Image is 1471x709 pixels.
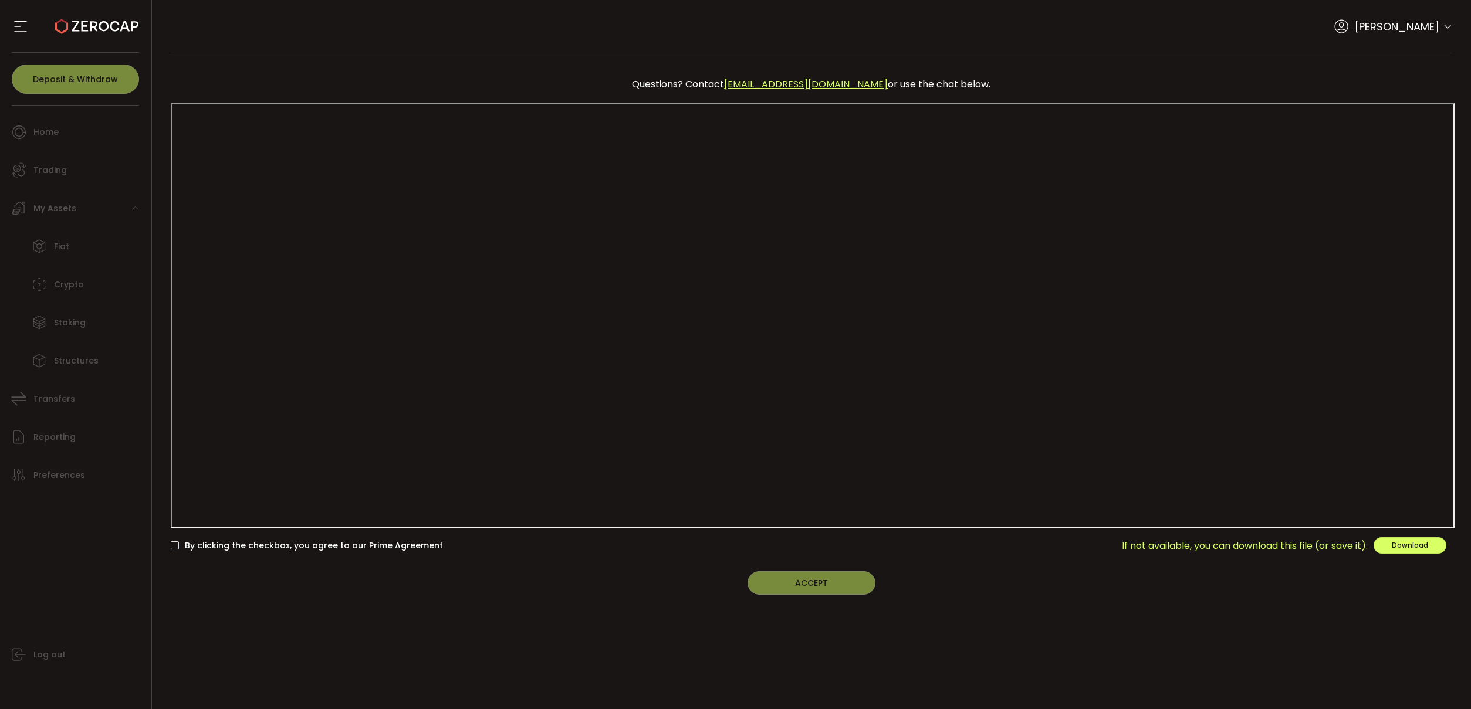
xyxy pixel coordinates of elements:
div: Questions? Contact or use the chat below. [177,71,1447,97]
button: Deposit & Withdraw [12,65,139,94]
button: ACCEPT [748,571,875,595]
span: Log out [33,646,66,663]
span: [PERSON_NAME] [1355,19,1439,35]
span: Deposit & Withdraw [33,75,118,83]
span: Fiat [54,238,69,255]
span: Download [1392,540,1428,550]
span: Transfers [33,391,75,408]
span: Preferences [33,467,85,484]
span: If not available, you can download this file (or save it). [1122,538,1368,553]
span: Reporting [33,429,76,446]
span: Structures [54,352,99,369]
span: Staking [54,314,86,331]
span: Home [33,124,59,141]
button: Download [1374,537,1446,554]
a: [EMAIL_ADDRESS][DOMAIN_NAME] [724,77,888,91]
span: Trading [33,162,67,179]
span: Crypto [54,276,84,293]
span: By clicking the checkbox, you agree to our Prime Agreement [179,540,443,551]
span: My Assets [33,200,76,217]
span: ACCEPT [795,577,828,589]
